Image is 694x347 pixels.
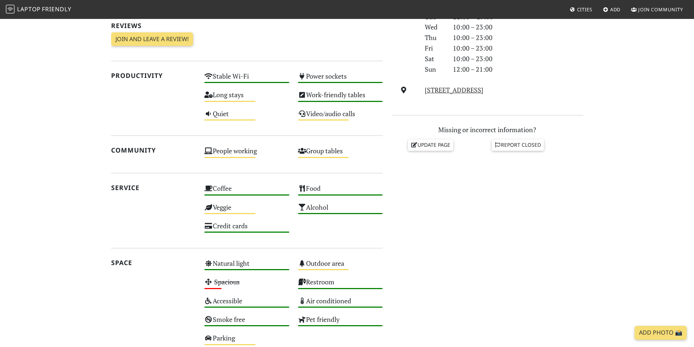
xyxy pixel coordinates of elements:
[200,295,294,314] div: Accessible
[600,3,624,16] a: Add
[635,326,687,340] a: Add Photo 📸
[200,257,294,276] div: Natural light
[111,184,196,192] h2: Service
[214,277,240,286] s: Spacious
[425,86,483,94] a: [STREET_ADDRESS]
[294,89,387,107] div: Work-friendly tables
[200,70,294,89] div: Stable Wi-Fi
[294,295,387,314] div: Air conditioned
[628,3,686,16] a: Join Community
[200,145,294,163] div: People working
[200,201,294,220] div: Veggie
[492,139,544,150] a: Report closed
[420,54,448,64] div: Sat
[200,314,294,332] div: Smoke free
[448,32,588,43] div: 10:00 – 23:00
[17,5,41,13] span: Laptop
[111,72,196,79] h2: Productivity
[638,6,683,13] span: Join Community
[294,257,387,276] div: Outdoor area
[420,43,448,54] div: Fri
[200,89,294,107] div: Long stays
[6,3,71,16] a: LaptopFriendly LaptopFriendly
[200,108,294,126] div: Quiet
[6,5,15,13] img: LaptopFriendly
[111,146,196,154] h2: Community
[294,108,387,126] div: Video/audio calls
[448,43,588,54] div: 10:00 – 23:00
[610,6,621,13] span: Add
[42,5,71,13] span: Friendly
[448,64,588,75] div: 12:00 – 21:00
[448,54,588,64] div: 10:00 – 23:00
[111,259,196,267] h2: Space
[294,182,387,201] div: Food
[111,22,383,29] h2: Reviews
[294,145,387,163] div: Group tables
[294,201,387,220] div: Alcohol
[420,64,448,75] div: Sun
[200,220,294,238] div: Credit cards
[294,314,387,332] div: Pet friendly
[294,276,387,295] div: Restroom
[408,139,453,150] a: Update page
[420,32,448,43] div: Thu
[294,70,387,89] div: Power sockets
[448,22,588,32] div: 10:00 – 23:00
[111,32,193,46] a: Join and leave a review!
[420,22,448,32] div: Wed
[567,3,595,16] a: Cities
[392,125,583,135] p: Missing or incorrect information?
[577,6,592,13] span: Cities
[200,182,294,201] div: Coffee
